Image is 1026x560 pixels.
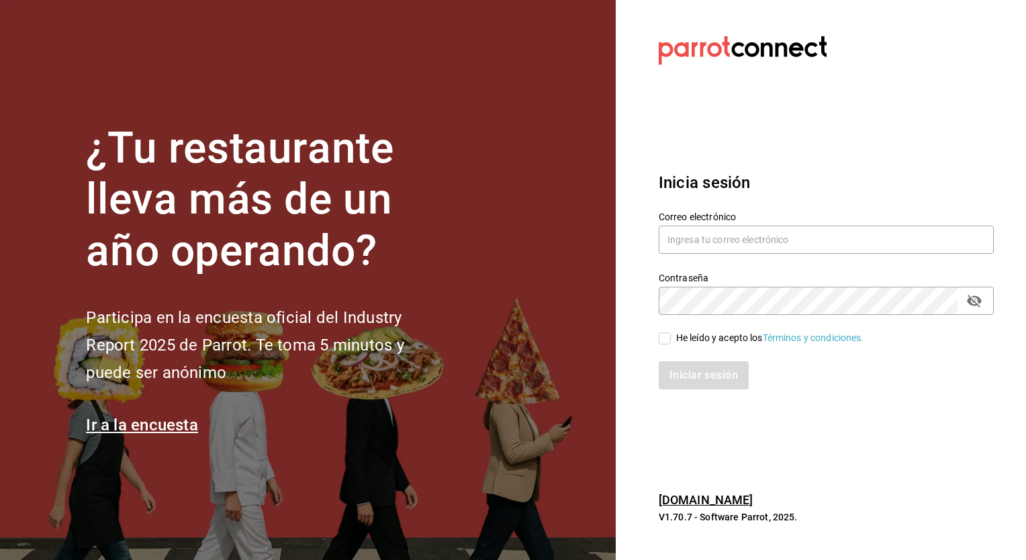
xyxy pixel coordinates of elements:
h1: ¿Tu restaurante lleva más de un año operando? [86,123,449,277]
input: Ingresa tu correo electrónico [659,226,994,254]
h3: Inicia sesión [659,171,994,195]
label: Correo electrónico [659,212,994,221]
h2: Participa en la encuesta oficial del Industry Report 2025 de Parrot. Te toma 5 minutos y puede se... [86,304,449,386]
a: Términos y condiciones. [763,332,864,343]
div: He leído y acepto los [676,331,864,345]
a: Ir a la encuesta [86,416,198,434]
label: Contraseña [659,273,994,282]
a: [DOMAIN_NAME] [659,493,753,507]
p: V1.70.7 - Software Parrot, 2025. [659,510,994,524]
button: Campo de contraseña [963,289,986,312]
